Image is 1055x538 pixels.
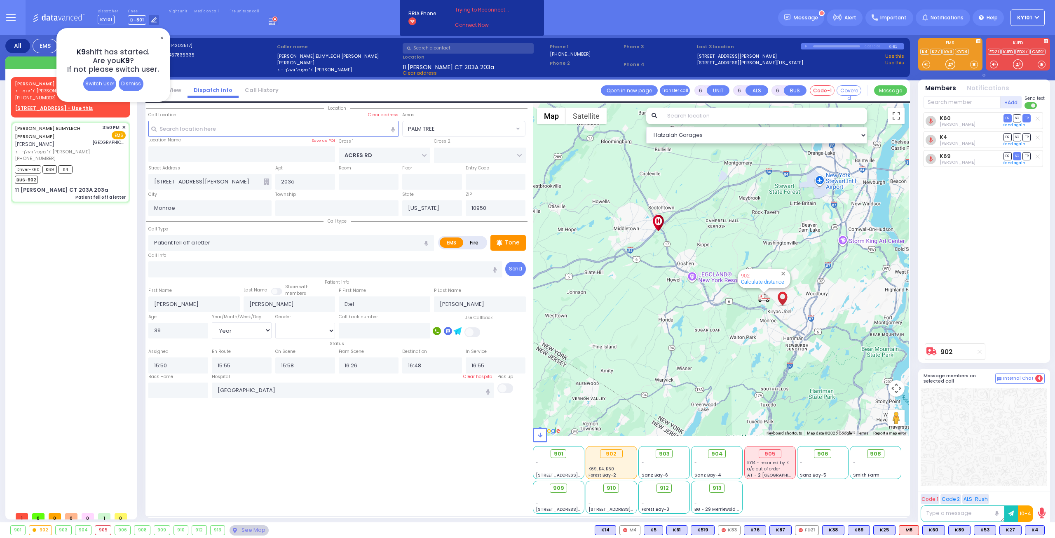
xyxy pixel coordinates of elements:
[588,466,614,472] span: K69, K4, K60
[885,53,904,60] a: Use this
[888,108,905,124] button: Toggle fullscreen view
[888,380,905,397] button: Map camera controls
[188,86,239,94] a: Dispatch info
[1003,122,1025,127] a: Send again
[339,287,366,294] label: P First Name
[275,191,296,198] label: Township
[169,9,187,14] label: Night unit
[922,525,945,535] div: K60
[987,14,998,21] span: Help
[722,528,726,532] img: red-radio-icon.svg
[15,176,38,184] span: BUS-902
[595,525,616,535] div: K14
[408,125,435,133] span: PALM TREE
[711,450,723,458] span: 904
[697,53,777,60] a: [STREET_ADDRESS][PERSON_NAME]
[1003,160,1025,165] a: Send again
[644,525,663,535] div: BLS
[455,6,520,14] span: Trying to Reconnect...
[642,466,644,472] span: -
[942,49,954,55] a: K53
[921,494,939,504] button: Code 1
[1013,133,1021,141] span: SO
[339,138,354,145] label: Cross 1
[228,9,259,14] label: Fire units on call
[694,506,741,512] span: BG - 29 Merriewold S.
[42,165,57,174] span: K69
[98,9,118,14] label: Dispatcher
[128,9,159,14] label: Lines
[870,450,881,458] span: 908
[33,12,87,23] img: Logo
[659,450,670,458] span: 903
[455,21,520,29] a: Connect Now
[588,500,591,506] span: -
[566,108,607,124] button: Show satellite imagery
[694,494,697,500] span: -
[324,105,350,111] span: Location
[211,526,225,535] div: 913
[154,526,170,535] div: 909
[758,293,770,303] div: 902
[660,484,669,492] span: 912
[822,525,844,535] div: K38
[1025,525,1045,535] div: BLS
[98,513,110,519] span: 1
[550,60,621,67] span: Phone 2
[212,374,230,380] label: Hospital
[115,526,131,535] div: 906
[624,61,694,68] span: Phone 4
[15,148,90,155] span: ר' מעכיל וואלף - ר' [PERSON_NAME]
[403,63,494,70] span: 11 [PERSON_NAME] CT 203A 203a
[32,513,45,519] span: 0
[15,87,98,94] span: ר' יודא - ר' [PERSON_NAME]
[642,506,669,512] span: Forest Bay-3
[707,85,729,96] button: UNIT
[321,279,353,285] span: Patient info
[466,191,472,198] label: ZIP
[15,141,54,148] span: [PERSON_NAME]
[212,314,272,320] div: Year/Month/Week/Day
[940,134,947,140] a: K4
[779,270,787,277] button: Close
[497,374,513,380] label: Pick up
[82,513,94,519] span: 0
[536,494,538,500] span: -
[115,513,127,519] span: 0
[134,526,150,535] div: 908
[619,525,640,535] div: M4
[535,425,562,436] img: Google
[666,525,687,535] div: BLS
[948,525,971,535] div: K89
[15,155,56,162] span: [PHONE_NUMBER]
[11,526,25,535] div: 901
[1003,114,1012,122] span: DR
[536,472,614,478] span: [STREET_ADDRESS][PERSON_NAME]
[799,528,803,532] img: red-radio-icon.svg
[747,466,780,472] span: a/c out of order
[744,525,766,535] div: BLS
[505,262,526,276] button: Send
[263,179,269,185] span: Other building occupants
[148,191,157,198] label: City
[285,284,309,290] small: Share with
[999,525,1022,535] div: K27
[536,500,538,506] span: -
[403,70,437,76] span: Clear address
[822,525,844,535] div: BLS
[793,14,818,22] span: Message
[1001,49,1015,55] a: KJFD
[166,52,195,58] span: 8457835635
[691,525,715,535] div: K519
[148,165,180,172] label: Street Address
[148,112,176,118] label: Call Location
[277,59,400,66] label: [PERSON_NAME]
[1022,114,1031,122] span: TR
[918,41,982,47] label: EMS
[888,410,905,426] button: Drag Pegman onto the map to open Street View
[15,186,108,194] div: 11 [PERSON_NAME] CT 203A 203a
[800,460,802,466] span: -
[192,526,206,535] div: 912
[326,341,348,347] span: Status
[666,525,687,535] div: K61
